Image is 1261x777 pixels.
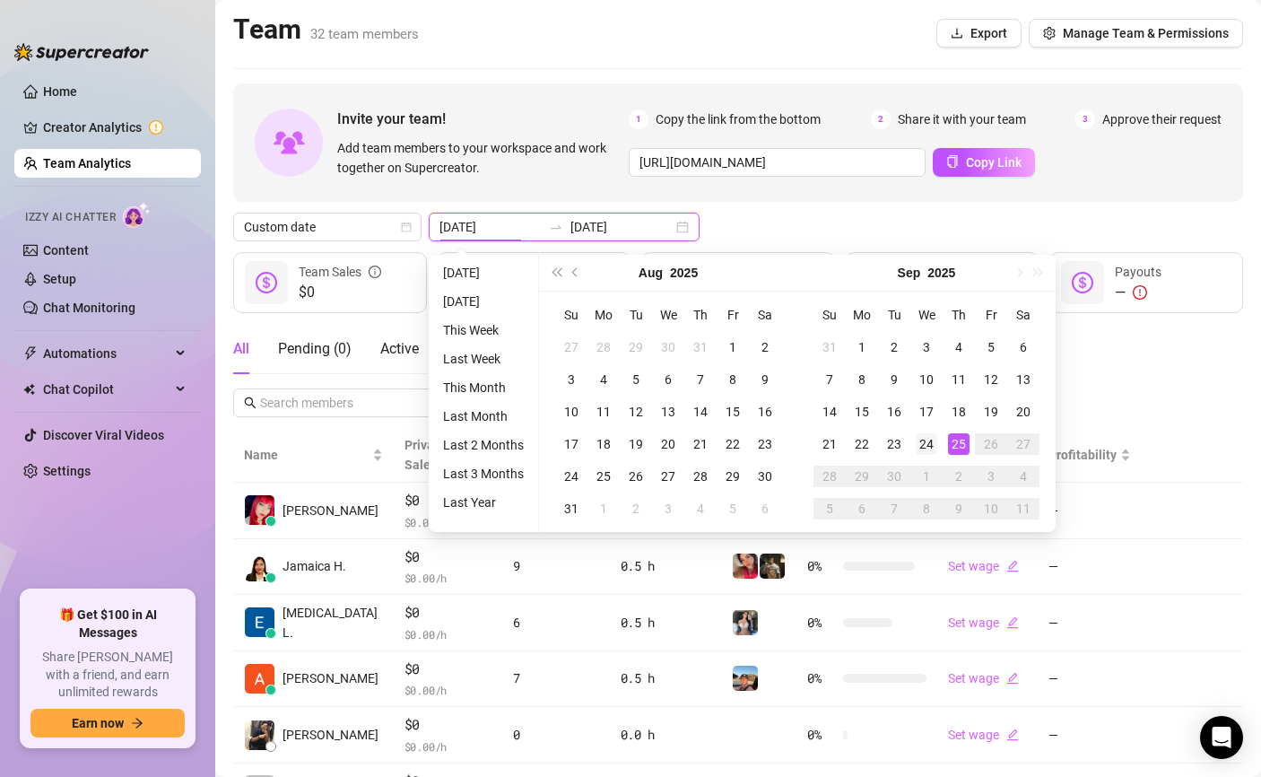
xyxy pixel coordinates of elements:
[722,498,744,519] div: 5
[749,299,781,331] th: Sa
[436,377,531,398] li: This Month
[620,460,652,493] td: 2025-08-26
[878,299,910,331] th: Tu
[916,401,937,423] div: 17
[625,369,647,390] div: 5
[916,433,937,455] div: 24
[819,336,840,358] div: 31
[898,255,921,291] button: Choose a month
[851,498,873,519] div: 6
[566,255,586,291] button: Previous month (PageUp)
[943,493,975,525] td: 2025-10-09
[948,728,1019,742] a: Set wageedit
[851,466,873,487] div: 29
[807,556,836,576] span: 0 %
[620,363,652,396] td: 2025-08-05
[1013,336,1034,358] div: 6
[555,363,587,396] td: 2025-08-03
[652,396,684,428] td: 2025-08-13
[1013,466,1034,487] div: 4
[819,498,840,519] div: 5
[733,610,758,635] img: Katy
[910,363,943,396] td: 2025-09-10
[561,369,582,390] div: 3
[283,668,378,688] span: [PERSON_NAME]
[404,513,492,531] span: $ 0.00 /h
[123,202,151,228] img: AI Chatter
[966,155,1022,170] span: Copy Link
[30,709,185,738] button: Earn nowarrow-right
[754,401,776,423] div: 16
[684,493,717,525] td: 2025-09-04
[813,363,846,396] td: 2025-09-07
[1200,716,1243,759] div: Open Intercom Messenger
[620,493,652,525] td: 2025-09-02
[733,554,758,579] img: Vanessa
[30,607,185,642] span: 🎁 Get $100 in AI Messages
[555,428,587,460] td: 2025-08-17
[813,428,846,460] td: 2025-09-21
[980,466,1002,487] div: 3
[283,556,346,576] span: Jamaica H.
[625,401,647,423] div: 12
[337,138,622,178] span: Add team members to your workspace and work together on Supercreator.
[807,613,836,633] span: 0 %
[299,262,381,282] div: Team Sales
[555,493,587,525] td: 2025-08-31
[722,336,744,358] div: 1
[1013,433,1034,455] div: 27
[980,433,1002,455] div: 26
[1115,265,1161,279] span: Payouts
[813,493,846,525] td: 2025-10-05
[43,243,89,258] a: Content
[593,433,614,455] div: 18
[1007,363,1039,396] td: 2025-09-13
[1038,483,1142,539] td: —
[670,255,698,291] button: Choose a year
[690,401,711,423] div: 14
[722,369,744,390] div: 8
[690,498,711,519] div: 4
[561,433,582,455] div: 17
[717,493,749,525] td: 2025-09-05
[916,498,937,519] div: 8
[754,369,776,390] div: 9
[593,336,614,358] div: 28
[846,331,878,363] td: 2025-09-01
[561,466,582,487] div: 24
[1007,331,1039,363] td: 2025-09-06
[943,460,975,493] td: 2025-10-02
[948,671,1019,685] a: Set wageedit
[948,615,1019,630] a: Set wageedit
[245,552,274,581] img: Jamaica Hurtado
[23,383,35,396] img: Chat Copilot
[749,493,781,525] td: 2025-09-06
[871,109,891,129] span: 2
[813,331,846,363] td: 2025-08-31
[621,613,711,633] div: 0.5 h
[245,607,274,637] img: Exon Locsin
[436,406,531,427] li: Last Month
[587,331,620,363] td: 2025-07-28
[819,369,840,390] div: 7
[717,331,749,363] td: 2025-08-01
[436,434,531,456] li: Last 2 Months
[948,466,970,487] div: 2
[975,299,1007,331] th: Fr
[970,26,1007,40] span: Export
[652,363,684,396] td: 2025-08-06
[760,554,785,579] img: Tony
[245,720,274,750] img: Sean Carino
[256,272,277,293] span: dollar-circle
[975,363,1007,396] td: 2025-09-12
[722,466,744,487] div: 29
[846,460,878,493] td: 2025-09-29
[1006,560,1019,572] span: edit
[513,613,598,633] div: 6
[593,466,614,487] div: 25
[513,556,598,576] div: 9
[819,433,840,455] div: 21
[980,401,1002,423] div: 19
[593,498,614,519] div: 1
[910,396,943,428] td: 2025-09-17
